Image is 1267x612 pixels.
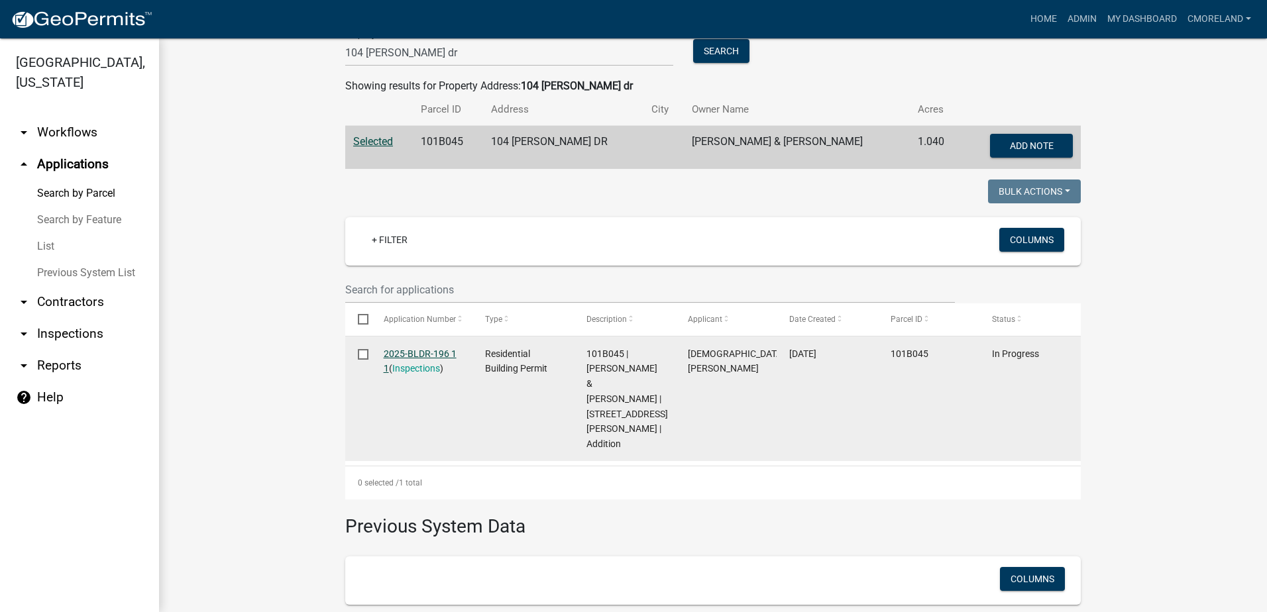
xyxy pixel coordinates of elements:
span: 101B045 | HERSH BARBARA L & JAMES E JR | 104 SEBASTIAN DR | Addition [586,348,668,450]
span: Applicant [688,315,722,324]
span: 06/26/2025 [789,348,816,359]
datatable-header-cell: Applicant [675,303,777,335]
span: Christian B Johnson [688,348,785,374]
h3: Previous System Data [345,499,1081,540]
button: Add Note [990,134,1073,158]
i: arrow_drop_down [16,358,32,374]
span: In Progress [992,348,1039,359]
a: cmoreland [1182,7,1256,32]
span: Status [992,315,1015,324]
a: Selected [353,135,393,148]
button: Search [693,39,749,63]
datatable-header-cell: Type [472,303,573,335]
th: Address [483,94,643,125]
div: ( ) [384,346,460,377]
datatable-header-cell: Description [574,303,675,335]
i: arrow_drop_up [16,156,32,172]
button: Columns [999,228,1064,252]
span: Add Note [1009,140,1053,151]
span: Date Created [789,315,836,324]
a: + Filter [361,228,418,252]
a: 2025-BLDR-196 1 1 [384,348,457,374]
span: Type [485,315,502,324]
span: Residential Building Permit [485,348,547,374]
span: Parcel ID [891,315,922,324]
i: arrow_drop_down [16,326,32,342]
th: Acres [910,94,961,125]
i: arrow_drop_down [16,294,32,310]
button: Bulk Actions [988,179,1081,203]
span: Description [586,315,627,324]
datatable-header-cell: Parcel ID [878,303,979,335]
datatable-header-cell: Status [979,303,1081,335]
strong: 104 [PERSON_NAME] dr [521,79,633,92]
a: Home [1025,7,1062,32]
i: help [16,389,32,405]
span: 101B045 [891,348,928,359]
td: 101B045 [413,126,484,170]
a: My Dashboard [1102,7,1182,32]
td: 1.040 [910,126,961,170]
th: Parcel ID [413,94,484,125]
a: Inspections [392,363,440,374]
span: 0 selected / [358,478,399,487]
datatable-header-cell: Select [345,303,370,335]
datatable-header-cell: Date Created [777,303,878,335]
div: 1 total [345,466,1081,499]
button: Columns [1000,567,1065,591]
a: Admin [1062,7,1102,32]
span: Application Number [384,315,456,324]
th: Owner Name [684,94,910,125]
input: Search for applications [345,276,955,303]
datatable-header-cell: Application Number [370,303,472,335]
td: 104 [PERSON_NAME] DR [483,126,643,170]
th: City [643,94,684,125]
div: Showing results for Property Address: [345,78,1081,94]
td: [PERSON_NAME] & [PERSON_NAME] [684,126,910,170]
i: arrow_drop_down [16,125,32,140]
